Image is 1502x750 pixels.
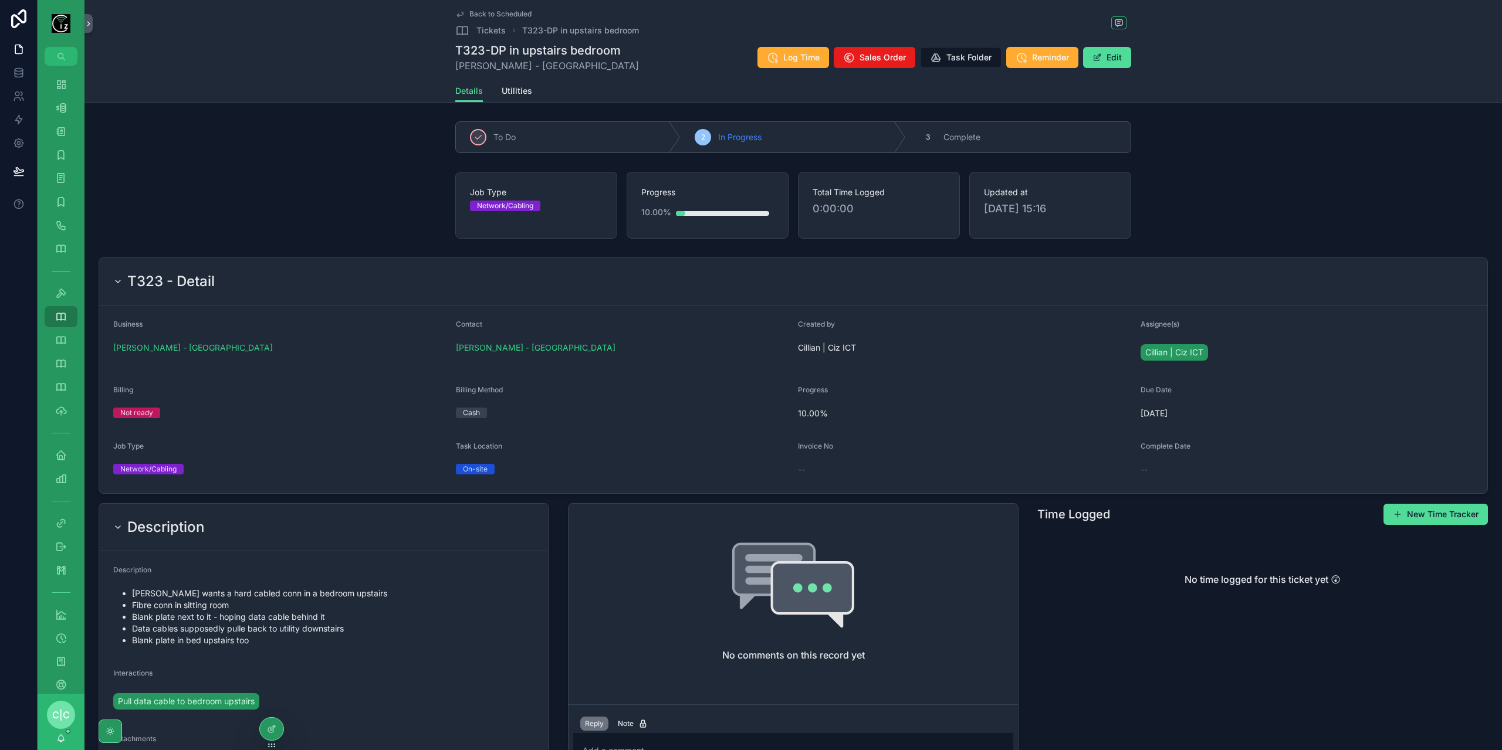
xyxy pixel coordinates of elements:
[1185,572,1341,586] h2: No time logged for this ticket yet 😲
[132,599,535,611] li: Fibre conn in sitting room
[783,52,820,63] span: Log Time
[1141,464,1148,476] span: --
[476,25,506,36] span: Tickets
[798,464,805,476] span: --
[1141,320,1179,328] span: Assignee(s)
[718,131,762,143] span: In Progress
[456,385,503,394] span: Billing Method
[38,66,84,694] div: scrollable content
[641,186,774,198] span: Progress
[455,9,532,19] a: Back to Scheduled
[113,342,273,354] a: [PERSON_NAME] - [GEOGRAPHIC_DATA]
[456,442,502,450] span: Task Location
[493,131,516,143] span: To Do
[813,186,945,198] span: Total Time Logged
[118,695,255,707] span: Pull data cable to bedroom upstairs
[798,408,1131,419] span: 10.00%
[641,201,671,224] div: 10.00%
[113,668,153,677] span: Interactions
[920,47,1002,68] button: Task Folder
[132,634,535,646] li: Blank plate in bed upstairs too
[52,14,70,33] img: App logo
[813,201,945,217] span: 0:00:00
[757,47,829,68] button: Log Time
[120,408,153,418] div: Not ready
[943,131,980,143] span: Complete
[463,408,480,418] div: Cash
[860,52,906,63] span: Sales Order
[113,385,133,394] span: Billing
[522,25,639,36] a: T323-DP in upstairs bedroom
[120,464,177,474] div: Network/Cabling
[798,320,835,328] span: Created by
[469,9,532,19] span: Back to Scheduled
[502,80,532,104] a: Utilities
[113,442,144,450] span: Job Type
[1006,47,1078,68] button: Reminder
[132,588,535,599] li: [PERSON_NAME] wants a hard cabled conn in a bedroom upstairs
[456,320,482,328] span: Contact
[1037,506,1110,522] h1: Time Logged
[455,80,483,103] a: Details
[132,611,535,623] li: Blank plate next to it - hoping data cable behind it
[1383,504,1488,525] button: New Time Tracker
[798,442,833,450] span: Invoice No
[132,623,535,634] li: Data cables supposedly pulle back to utility downstairs
[52,708,70,722] span: C|C
[984,201,1117,217] span: [DATE] 15:16
[455,59,639,73] span: [PERSON_NAME] - [GEOGRAPHIC_DATA]
[113,565,151,574] span: Description
[127,272,215,291] h2: T323 - Detail
[984,186,1117,198] span: Updated at
[463,464,488,474] div: On-site
[946,52,992,63] span: Task Folder
[455,23,506,38] a: Tickets
[113,320,143,328] span: Business
[798,385,828,394] span: Progress
[477,201,533,211] div: Network/Cabling
[580,717,608,731] button: Reply
[455,85,483,97] span: Details
[1141,408,1474,419] span: [DATE]
[470,186,603,198] span: Job Type
[926,133,930,142] span: 3
[1141,385,1172,394] span: Due Date
[113,734,156,743] span: Attachments
[722,648,865,662] h2: No comments on this record yet
[1032,52,1069,63] span: Reminder
[127,518,204,537] h2: Description
[502,85,532,97] span: Utilities
[834,47,915,68] button: Sales Order
[618,719,648,728] div: Note
[113,693,259,710] a: Pull data cable to bedroom upstairs
[1083,47,1131,68] button: Edit
[456,342,615,354] a: [PERSON_NAME] - [GEOGRAPHIC_DATA]
[1141,442,1190,450] span: Complete Date
[613,717,652,731] button: Note
[455,42,639,59] h1: T323-DP in upstairs bedroom
[1145,347,1203,358] span: Cillian | Ciz ICT
[701,133,705,142] span: 2
[798,342,856,354] span: Cillian | Ciz ICT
